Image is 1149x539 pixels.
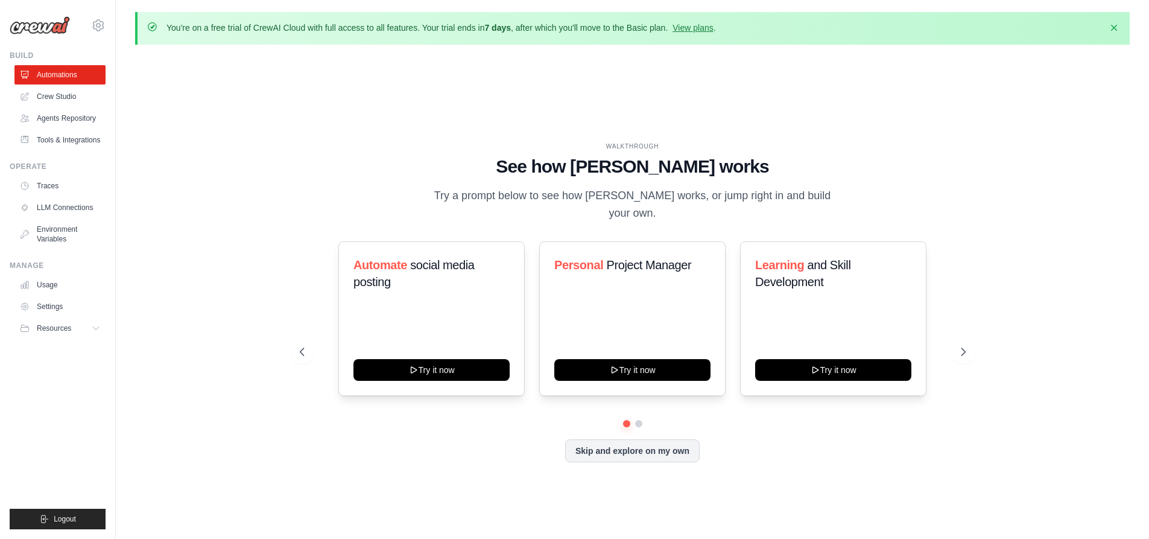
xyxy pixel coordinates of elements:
[14,109,106,128] a: Agents Repository
[14,220,106,249] a: Environment Variables
[10,509,106,529] button: Logout
[565,439,700,462] button: Skip and explore on my own
[14,65,106,85] a: Automations
[300,156,966,177] h1: See how [PERSON_NAME] works
[353,258,407,272] span: Automate
[10,162,106,171] div: Operate
[14,176,106,196] a: Traces
[14,297,106,316] a: Settings
[554,359,711,381] button: Try it now
[37,324,71,333] span: Resources
[755,359,911,381] button: Try it now
[300,142,966,151] div: WALKTHROUGH
[10,51,106,60] div: Build
[10,261,106,270] div: Manage
[54,514,76,524] span: Logout
[14,275,106,295] a: Usage
[673,23,713,33] a: View plans
[606,258,691,272] span: Project Manager
[353,359,510,381] button: Try it now
[166,22,716,34] p: You're on a free trial of CrewAI Cloud with full access to all features. Your trial ends in , aft...
[14,198,106,217] a: LLM Connections
[353,258,475,289] span: social media posting
[14,319,106,338] button: Resources
[755,258,804,272] span: Learning
[14,130,106,150] a: Tools & Integrations
[554,258,603,272] span: Personal
[484,23,511,33] strong: 7 days
[14,87,106,106] a: Crew Studio
[10,16,70,34] img: Logo
[430,187,835,223] p: Try a prompt below to see how [PERSON_NAME] works, or jump right in and build your own.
